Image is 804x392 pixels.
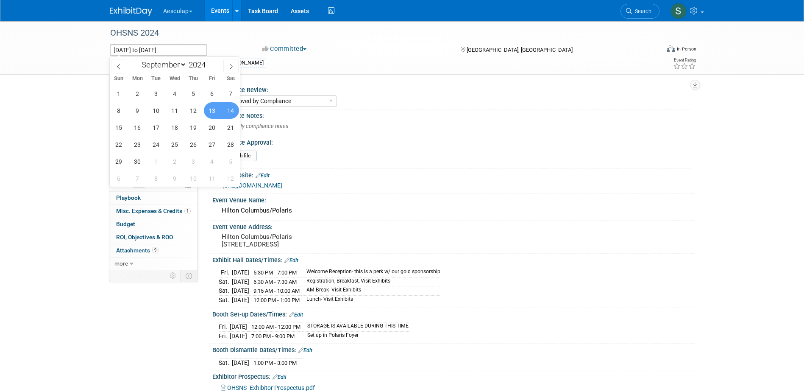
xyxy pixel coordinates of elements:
span: October 11, 2024 [204,170,220,187]
span: 1 [184,208,191,214]
span: October 3, 2024 [185,153,202,170]
span: Tue [147,76,165,81]
td: [DATE] [232,358,249,367]
span: October 1, 2024 [148,153,164,170]
a: Edit [256,173,270,179]
span: October 2, 2024 [167,153,183,170]
a: Sponsorships [109,166,198,179]
span: Misc. Expenses & Credits [116,207,191,214]
div: Event Venue Name: [212,194,695,204]
a: Staff3 [109,101,198,113]
div: Booth Set-up Dates/Times: [212,308,695,319]
span: Fri [203,76,221,81]
span: September 8, 2024 [111,102,127,119]
span: September 7, 2024 [223,85,239,102]
td: Registration, Breakfast, Visit Exhibits [301,277,440,286]
td: Sat. [219,286,232,296]
a: Search [620,4,659,19]
a: Booth [109,87,198,100]
td: [DATE] [230,331,247,340]
input: Year [186,60,212,70]
a: Tasks100% [109,179,198,192]
a: Event Information [109,74,198,87]
div: Compliance Approval: [213,136,691,147]
span: September 20, 2024 [204,119,220,136]
span: more [114,260,128,267]
td: Fri. [219,331,230,340]
a: Budget [109,218,198,231]
a: Edit [298,347,312,353]
span: Sun [110,76,128,81]
img: Format-Inperson.png [667,45,675,52]
span: September 24, 2024 [148,136,164,153]
a: OHSNS- Exhibitor Prospectus.pdf [221,384,315,391]
span: September 14, 2024 [223,102,239,119]
td: AM Break- Visit Exhibits [301,286,440,296]
span: September 2, 2024 [129,85,146,102]
a: Playbook [109,192,198,204]
td: [DATE] [232,296,249,305]
span: Sat [221,76,240,81]
a: Asset Reservations2 [109,126,198,139]
td: Welcome Reception- this is a perk w/ our gold sponsorship [301,268,440,277]
span: October 5, 2024 [223,153,239,170]
div: Exhibitor Prospectus: [212,370,695,381]
span: September 25, 2024 [167,136,183,153]
span: October 4, 2024 [204,153,220,170]
span: September 3, 2024 [148,85,164,102]
div: Event Format [609,44,697,57]
span: October 10, 2024 [185,170,202,187]
td: Fri. [219,268,232,277]
img: Sara Hurson [670,3,687,19]
td: Fri. [219,322,230,332]
span: September 9, 2024 [129,102,146,119]
span: 12:00 AM - 12:00 PM [251,324,300,330]
select: Month [138,59,186,70]
span: October 7, 2024 [129,170,146,187]
span: September 11, 2024 [167,102,183,119]
td: Personalize Event Tab Strip [166,270,181,281]
a: Edit [273,374,287,380]
span: Thu [184,76,203,81]
span: September 4, 2024 [167,85,183,102]
div: Compliance Notes: [212,109,695,120]
td: STORAGE IS AVAILABLE DURING THIS TIME [302,322,409,332]
a: ROI, Objectives & ROO [109,231,198,244]
span: October 9, 2024 [167,170,183,187]
a: Giveaways [109,140,198,152]
button: Committed [259,45,310,53]
img: ExhibitDay [110,7,152,16]
div: Compliance Review: [213,84,691,94]
span: 1:00 PM - 3:00 PM [253,360,297,366]
span: September 22, 2024 [111,136,127,153]
div: Event Website: [212,169,695,180]
span: September 5, 2024 [185,85,202,102]
span: September 17, 2024 [148,119,164,136]
td: Sat. [219,358,232,367]
span: September 10, 2024 [148,102,164,119]
td: Sat. [219,277,232,286]
span: September 15, 2024 [111,119,127,136]
div: Event Rating [673,58,696,62]
td: [DATE] [232,268,249,277]
span: October 12, 2024 [223,170,239,187]
div: Event Venue Address: [212,221,695,231]
span: 7:00 PM - 9:00 PM [251,333,295,339]
span: September 28, 2024 [223,136,239,153]
a: Edit [289,312,303,318]
span: 9 [152,247,159,253]
a: Travel Reservations1 [109,113,198,126]
span: OHSNS- Exhibitor Prospectus.pdf [227,384,315,391]
span: Tasks [115,182,146,188]
span: Budget [116,221,135,227]
span: September 23, 2024 [129,136,146,153]
span: September 12, 2024 [185,102,202,119]
span: 5:30 PM - 7:00 PM [253,269,297,276]
span: 12:00 PM - 1:00 PM [253,297,300,303]
span: September 18, 2024 [167,119,183,136]
span: 9:15 AM - 10:00 AM [253,288,300,294]
td: Sat. [219,296,232,305]
a: [URL][DOMAIN_NAME] [223,182,282,189]
td: Toggle Event Tabs [180,270,198,281]
a: Attachments9 [109,244,198,257]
